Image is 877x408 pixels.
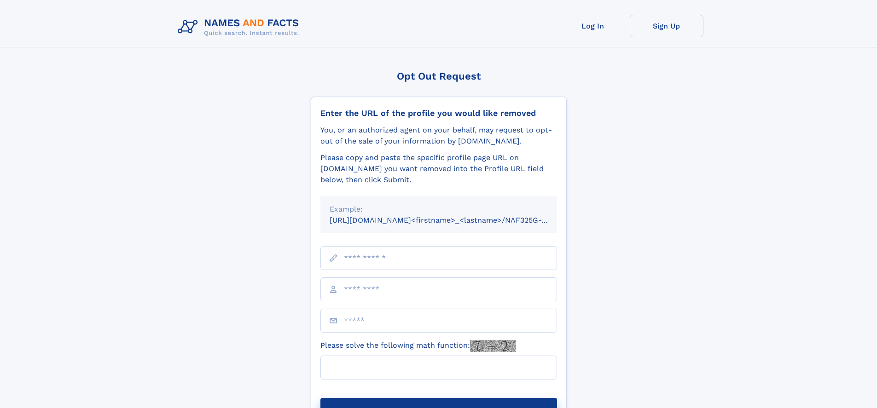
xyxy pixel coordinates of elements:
[630,15,703,37] a: Sign Up
[330,216,575,224] small: [URL][DOMAIN_NAME]<firstname>_<lastname>/NAF325G-xxxxxxxx
[320,108,557,118] div: Enter the URL of the profile you would like removed
[556,15,630,37] a: Log In
[311,70,567,82] div: Opt Out Request
[330,204,548,215] div: Example:
[320,152,557,185] div: Please copy and paste the specific profile page URL on [DOMAIN_NAME] you want removed into the Pr...
[320,340,516,352] label: Please solve the following math function:
[174,15,307,40] img: Logo Names and Facts
[320,125,557,147] div: You, or an authorized agent on your behalf, may request to opt-out of the sale of your informatio...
